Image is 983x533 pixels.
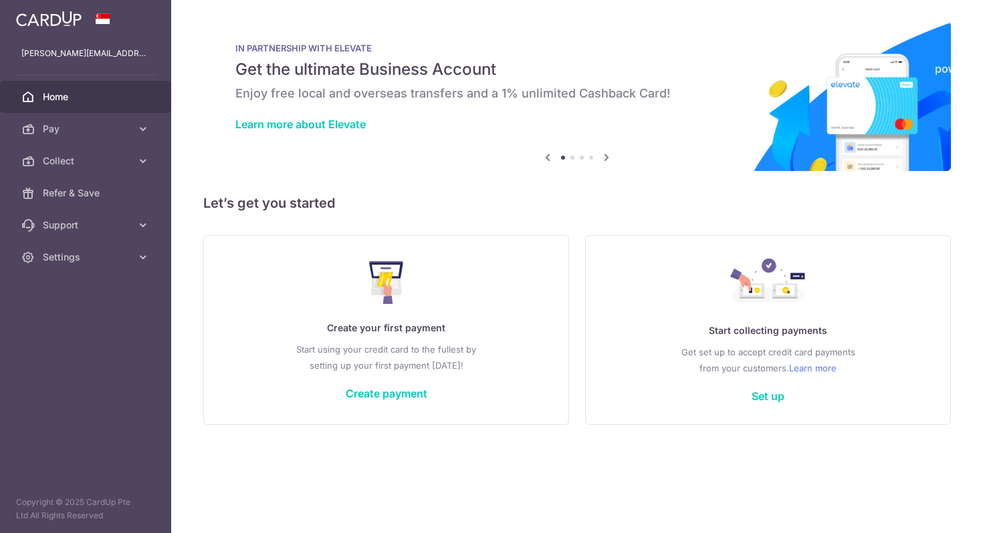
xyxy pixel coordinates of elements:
img: Renovation banner [203,21,951,171]
a: Learn more [789,360,837,376]
span: Collect [43,154,131,168]
img: CardUp [16,11,82,27]
p: Create your first payment [231,320,542,336]
p: Start using your credit card to the fullest by setting up your first payment [DATE]! [231,341,542,373]
p: Get set up to accept credit card payments from your customers. [613,344,923,376]
span: Refer & Save [43,186,131,200]
a: Set up [752,389,784,403]
span: Settings [43,250,131,264]
h5: Let’s get you started [203,192,951,214]
h6: Enjoy free local and overseas transfers and a 1% unlimited Cashback Card! [235,85,919,102]
img: Make Payment [369,261,403,304]
p: IN PARTNERSHIP WITH ELEVATE [235,43,919,53]
p: [PERSON_NAME][EMAIL_ADDRESS][DOMAIN_NAME] [21,47,150,60]
a: Learn more about Elevate [235,118,366,131]
span: Support [43,218,131,232]
span: Home [43,90,131,104]
p: Start collecting payments [613,323,923,339]
span: Pay [43,122,131,136]
img: Collect Payment [730,258,806,307]
a: Create payment [346,387,427,400]
h5: Get the ultimate Business Account [235,59,919,80]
